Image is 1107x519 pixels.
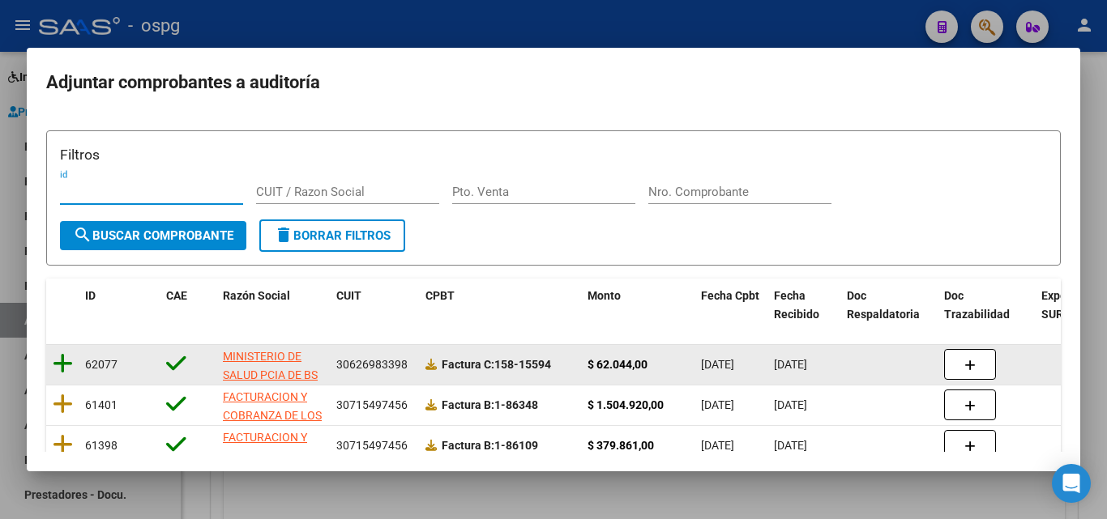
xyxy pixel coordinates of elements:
strong: $ 1.504.920,00 [588,398,664,411]
span: Factura B: [442,398,494,411]
span: 30715497456 [336,439,408,452]
datatable-header-cell: Doc Respaldatoria [840,279,938,332]
span: FACTURACION Y COBRANZA DE LOS EFECTORES PUBLICOS S.E. [223,431,322,499]
h2: Adjuntar comprobantes a auditoría [46,67,1061,98]
strong: $ 62.044,00 [588,358,648,371]
span: [DATE] [774,358,807,371]
datatable-header-cell: Monto [581,279,695,332]
span: CUIT [336,289,361,302]
span: ID [85,289,96,302]
span: [DATE] [701,358,734,371]
span: 61401 [85,398,118,411]
datatable-header-cell: CAE [160,279,216,332]
div: Open Intercom Messenger [1052,464,1091,503]
datatable-header-cell: CUIT [330,279,419,332]
span: Doc Respaldatoria [847,289,920,321]
span: [DATE] [774,398,807,411]
h3: Filtros [60,144,1047,165]
span: Borrar Filtros [274,228,391,243]
span: 30626983398 [336,358,408,371]
span: CPBT [425,289,455,302]
datatable-header-cell: Fecha Cpbt [695,279,767,332]
span: [DATE] [701,398,734,411]
mat-icon: search [73,225,92,245]
span: 30715497456 [336,398,408,411]
span: FACTURACION Y COBRANZA DE LOS EFECTORES PUBLICOS S.E. [223,390,322,458]
button: Buscar Comprobante [60,221,246,250]
datatable-header-cell: CPBT [419,279,581,332]
mat-icon: delete [274,225,293,245]
strong: 158-15594 [442,358,551,371]
span: [DATE] [774,439,807,452]
span: 61398 [85,439,118,452]
strong: 1-86109 [442,439,538,452]
span: Fecha Recibido [774,289,819,321]
datatable-header-cell: Doc Trazabilidad [938,279,1035,332]
span: Buscar Comprobante [73,228,233,243]
span: 62077 [85,358,118,371]
strong: 1-86348 [442,398,538,411]
span: Fecha Cpbt [701,289,759,302]
span: Razón Social [223,289,290,302]
datatable-header-cell: Razón Social [216,279,330,332]
span: MINISTERIO DE SALUD PCIA DE BS AS O. P. [223,350,318,400]
strong: $ 379.861,00 [588,439,654,452]
span: Doc Trazabilidad [944,289,1010,321]
datatable-header-cell: ID [79,279,160,332]
span: Monto [588,289,621,302]
button: Borrar Filtros [259,219,405,252]
span: CAE [166,289,187,302]
datatable-header-cell: Fecha Recibido [767,279,840,332]
span: [DATE] [701,439,734,452]
span: Factura B: [442,439,494,452]
span: Factura C: [442,358,494,371]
